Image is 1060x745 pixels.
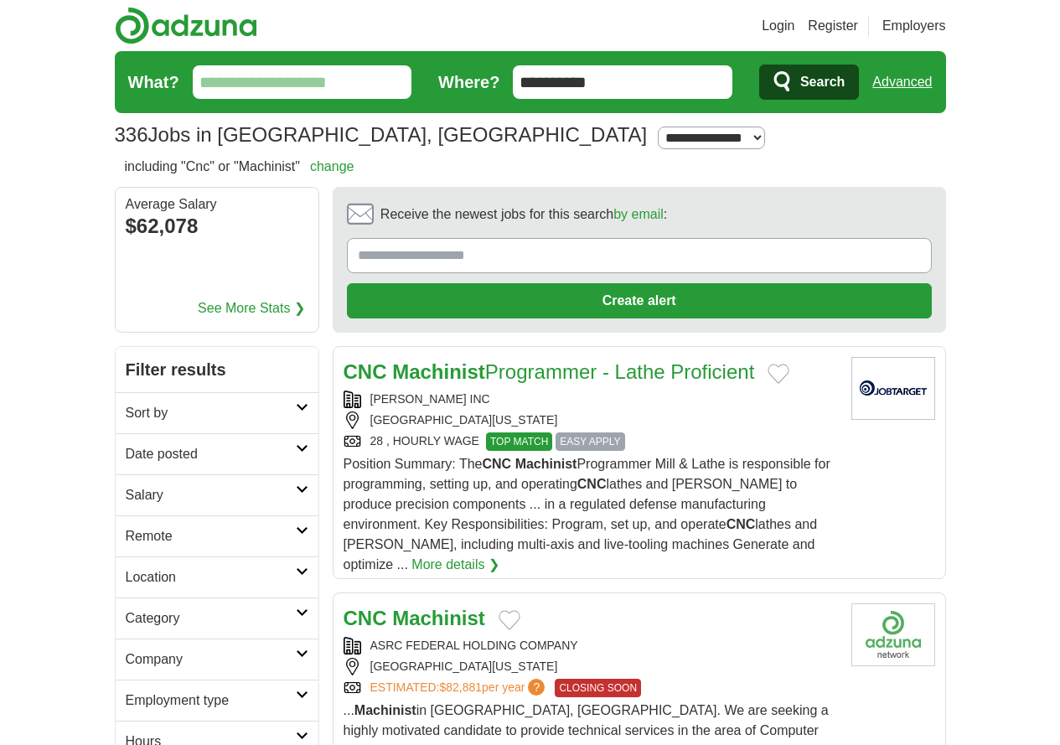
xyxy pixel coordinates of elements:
[762,16,794,36] a: Login
[486,432,552,451] span: TOP MATCH
[116,556,318,598] a: Location
[347,283,932,318] button: Create alert
[128,70,179,95] label: What?
[515,457,577,471] strong: Machinist
[116,392,318,433] a: Sort by
[116,347,318,392] h2: Filter results
[528,679,545,696] span: ?
[392,360,485,383] strong: Machinist
[126,691,296,711] h2: Employment type
[759,65,859,100] button: Search
[115,7,257,44] img: Adzuna logo
[392,607,485,629] strong: Machinist
[613,207,664,221] a: by email
[800,65,845,99] span: Search
[872,65,932,99] a: Advanced
[354,703,416,717] strong: Machinist
[116,515,318,556] a: Remote
[344,432,838,451] div: 28 , HOURLY WAGE
[115,123,648,146] h1: Jobs in [GEOGRAPHIC_DATA], [GEOGRAPHIC_DATA]
[483,457,512,471] strong: CNC
[116,639,318,680] a: Company
[344,637,838,654] div: ASRC FEDERAL HOLDING COMPANY
[126,485,296,505] h2: Salary
[726,517,756,531] strong: CNC
[577,477,607,491] strong: CNC
[116,433,318,474] a: Date posted
[126,211,308,241] div: $62,078
[851,357,935,420] img: Company logo
[499,610,520,630] button: Add to favorite jobs
[198,298,305,318] a: See More Stats ❯
[556,432,624,451] span: EASY APPLY
[851,603,935,666] img: Company logo
[310,159,354,173] a: change
[126,649,296,670] h2: Company
[344,360,387,383] strong: CNC
[344,411,838,429] div: [GEOGRAPHIC_DATA][US_STATE]
[126,403,296,423] h2: Sort by
[116,598,318,639] a: Category
[380,204,667,225] span: Receive the newest jobs for this search :
[808,16,858,36] a: Register
[555,679,641,697] span: CLOSING SOON
[370,679,549,697] a: ESTIMATED:$82,881per year?
[439,680,482,694] span: $82,881
[344,457,830,572] span: Position Summary: The Programmer Mill & Lathe is responsible for programming, setting up, and ope...
[126,608,296,629] h2: Category
[116,474,318,515] a: Salary
[438,70,499,95] label: Where?
[126,567,296,587] h2: Location
[768,364,789,384] button: Add to favorite jobs
[126,526,296,546] h2: Remote
[344,607,485,629] a: CNC Machinist
[344,658,838,675] div: [GEOGRAPHIC_DATA][US_STATE]
[344,360,755,383] a: CNC MachinistProgrammer - Lathe Proficient
[411,555,499,575] a: More details ❯
[344,607,387,629] strong: CNC
[344,391,838,408] div: [PERSON_NAME] INC
[125,157,354,177] h2: including "Cnc" or "Machinist"
[115,120,148,150] span: 336
[116,680,318,721] a: Employment type
[126,198,308,211] div: Average Salary
[126,444,296,464] h2: Date posted
[882,16,946,36] a: Employers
